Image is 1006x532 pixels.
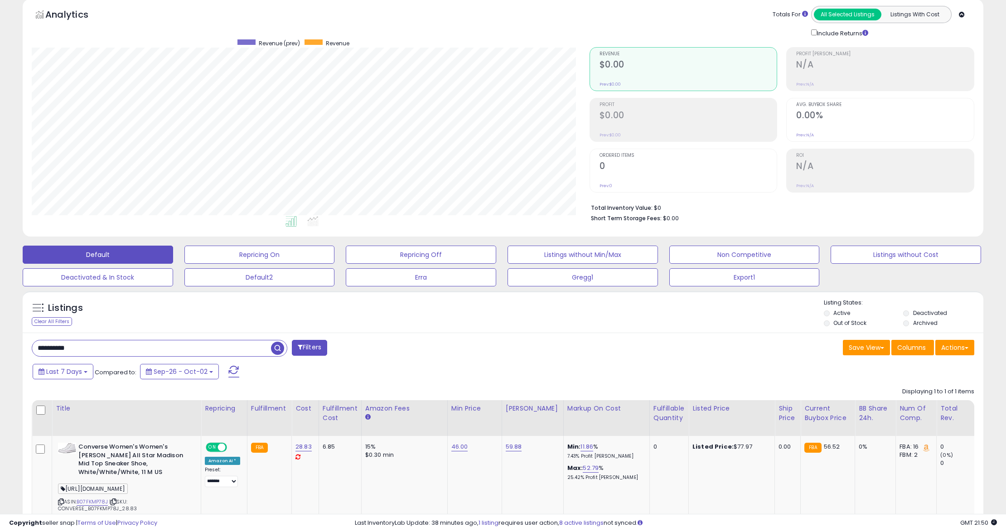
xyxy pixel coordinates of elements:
[58,443,76,454] img: 31sDN9eWWWL._SL40_.jpg
[600,161,777,173] h2: 0
[346,268,496,286] button: Erra
[251,404,288,413] div: Fulfillment
[205,467,240,487] div: Preset:
[77,518,116,527] a: Terms of Use
[95,368,136,377] span: Compared to:
[154,367,208,376] span: Sep-26 - Oct-02
[779,443,793,451] div: 0.00
[881,9,948,20] button: Listings With Cost
[567,442,581,451] b: Min:
[796,82,814,87] small: Prev: N/A
[140,364,219,379] button: Sep-26 - Oct-02
[323,404,358,423] div: Fulfillment Cost
[600,132,621,138] small: Prev: $0.00
[207,444,218,451] span: ON
[796,52,974,57] span: Profit [PERSON_NAME]
[506,404,560,413] div: [PERSON_NAME]
[251,443,268,453] small: FBA
[508,268,658,286] button: Gregg1
[940,459,977,467] div: 0
[205,404,243,413] div: Repricing
[45,8,106,23] h5: Analytics
[46,367,82,376] span: Last 7 Days
[833,319,866,327] label: Out of Stock
[567,404,646,413] div: Markup on Cost
[804,404,851,423] div: Current Buybox Price
[580,442,593,451] a: 11.86
[692,404,771,413] div: Listed Price
[591,204,653,212] b: Total Inventory Value:
[583,464,599,473] a: 52.79
[23,246,173,264] button: Default
[796,102,974,107] span: Avg. Buybox Share
[292,340,327,356] button: Filters
[326,39,349,47] span: Revenue
[365,413,371,421] small: Amazon Fees.
[843,340,890,355] button: Save View
[563,400,649,436] th: The percentage added to the cost of goods (COGS) that forms the calculator for Min & Max prices.
[9,519,157,527] div: seller snap | |
[591,202,967,213] li: $0
[653,443,682,451] div: 0
[567,464,643,481] div: %
[859,404,892,423] div: BB Share 24h.
[804,28,879,38] div: Include Returns
[692,443,768,451] div: $77.97
[935,340,974,355] button: Actions
[365,404,444,413] div: Amazon Fees
[913,309,947,317] label: Deactivated
[897,343,926,352] span: Columns
[692,442,734,451] b: Listed Price:
[508,246,658,264] button: Listings without Min/Max
[77,498,108,506] a: B07FKMP78J
[184,246,335,264] button: Repricing On
[859,443,889,451] div: 0%
[940,404,973,423] div: Total Rev.
[831,246,981,264] button: Listings without Cost
[960,518,997,527] span: 2025-10-10 21:50 GMT
[365,451,440,459] div: $0.30 min
[567,453,643,459] p: 7.43% Profit [PERSON_NAME]
[205,457,240,465] div: Amazon AI *
[796,59,974,72] h2: N/A
[900,404,933,423] div: Num of Comp.
[600,82,621,87] small: Prev: $0.00
[824,299,984,307] p: Listing States:
[365,443,440,451] div: 15%
[9,518,42,527] strong: Copyright
[833,309,850,317] label: Active
[591,214,662,222] b: Short Term Storage Fees:
[669,268,820,286] button: Export1
[600,52,777,57] span: Revenue
[663,214,679,222] span: $0.00
[451,404,498,413] div: Min Price
[824,442,840,451] span: 56.52
[814,9,881,20] button: All Selected Listings
[940,443,977,451] div: 0
[48,302,83,314] h5: Listings
[600,153,777,158] span: Ordered Items
[479,518,498,527] a: 1 listing
[346,246,496,264] button: Repricing Off
[796,183,814,189] small: Prev: N/A
[259,39,300,47] span: Revenue (prev)
[653,404,685,423] div: Fulfillable Quantity
[184,268,335,286] button: Default2
[900,443,929,451] div: FBA: 16
[900,451,929,459] div: FBM: 2
[33,364,93,379] button: Last 7 Days
[600,183,612,189] small: Prev: 0
[796,153,974,158] span: ROI
[323,443,354,451] div: 6.85
[796,161,974,173] h2: N/A
[913,319,938,327] label: Archived
[796,110,974,122] h2: 0.00%
[600,110,777,122] h2: $0.00
[779,404,797,423] div: Ship Price
[567,443,643,459] div: %
[773,10,808,19] div: Totals For
[506,442,522,451] a: 59.88
[56,404,197,413] div: Title
[940,451,953,459] small: (0%)
[58,484,128,494] span: [URL][DOMAIN_NAME]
